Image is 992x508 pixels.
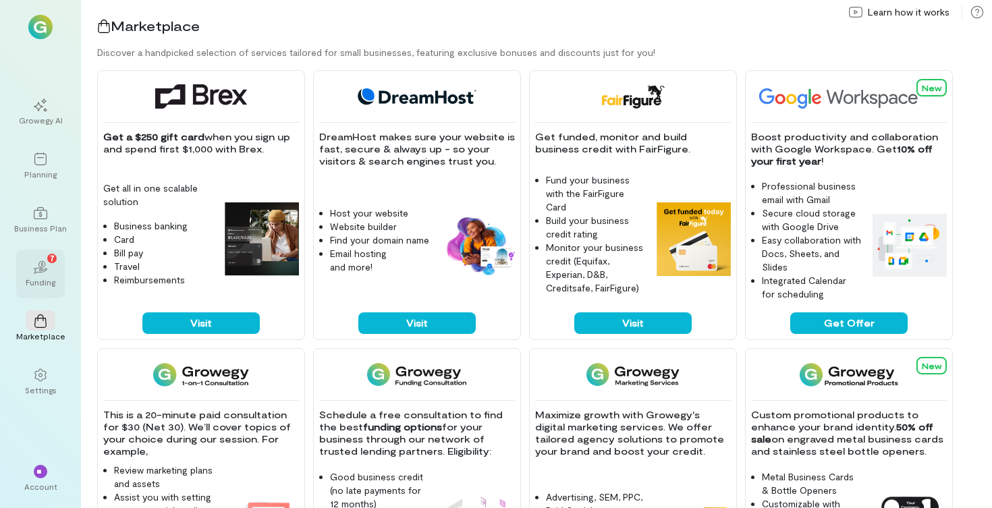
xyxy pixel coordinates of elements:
li: Integrated Calendar for scheduling [762,274,862,301]
a: Growegy AI [16,88,65,136]
li: Reimbursements [114,273,214,287]
li: Metal Business Cards & Bottle Openers [762,470,862,497]
a: Planning [16,142,65,190]
strong: Get a $250 gift card [103,131,204,142]
span: 7 [50,252,55,264]
div: Settings [25,385,57,395]
li: Monitor your business credit (Equifax, Experian, D&B, Creditsafe, FairFigure) [546,241,646,295]
button: Visit [574,312,692,334]
img: FairFigure [601,84,665,109]
img: Growegy - Marketing Services [586,362,680,387]
img: Brex [155,84,247,109]
span: Learn how it works [868,5,949,19]
p: when you sign up and spend first $1,000 with Brex. [103,131,299,155]
img: 1-on-1 Consultation [153,362,248,387]
img: Brex feature [225,202,299,277]
img: FairFigure feature [657,202,731,277]
div: Discover a handpicked selection of services tailored for small businesses, featuring exclusive bo... [97,46,992,59]
button: Visit [142,312,260,334]
a: Business Plan [16,196,65,244]
span: New [922,83,941,92]
li: Fund your business with the FairFigure Card [546,173,646,214]
strong: 50% off sale [751,421,936,445]
li: Bill pay [114,246,214,260]
li: Website builder [330,220,430,233]
div: Growegy AI [19,115,63,125]
img: DreamHost feature [441,215,515,277]
div: Business Plan [14,223,67,233]
a: Settings [16,358,65,406]
img: Google Workspace [751,84,949,109]
a: Marketplace [16,304,65,352]
strong: funding options [363,421,442,432]
li: Find your domain name [330,233,430,247]
button: Get Offer [790,312,908,334]
p: Custom promotional products to enhance your brand identity. on engraved metal business cards and ... [751,409,947,457]
p: This is a 20-minute paid consultation for $30 (Net 30). We’ll cover topics of your choice during ... [103,409,299,457]
button: Visit [358,312,476,334]
div: Marketplace [16,331,65,341]
li: Secure cloud storage with Google Drive [762,206,862,233]
span: New [922,361,941,370]
p: Maximize growth with Growegy's digital marketing services. We offer tailored agency solutions to ... [535,409,731,457]
li: Review marketing plans and assets [114,463,214,490]
li: Easy collaboration with Docs, Sheets, and Slides [762,233,862,274]
p: DreamHost makes sure your website is fast, secure & always up - so your visitors & search engines... [319,131,515,167]
div: Account [24,481,57,492]
img: Google Workspace feature [873,214,947,276]
img: DreamHost [353,84,481,109]
div: Funding [26,277,55,287]
li: Travel [114,260,214,273]
li: Email hosting and more! [330,247,430,274]
li: Card [114,233,214,246]
li: Host your website [330,206,430,220]
p: Boost productivity and collaboration with Google Workspace. Get ! [751,131,947,167]
p: Get funded, monitor and build business credit with FairFigure. [535,131,731,155]
li: Build your business credit rating [546,214,646,241]
li: Professional business email with Gmail [762,179,862,206]
strong: 10% off your first year [751,143,935,167]
a: Funding [16,250,65,298]
span: Marketplace [111,18,200,34]
img: Funding Consultation [367,362,466,387]
p: Get all in one scalable solution [103,181,214,208]
img: Growegy Promo Products [800,362,899,387]
div: Planning [24,169,57,179]
p: Schedule a free consultation to find the best for your business through our network of trusted le... [319,409,515,457]
li: Business banking [114,219,214,233]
